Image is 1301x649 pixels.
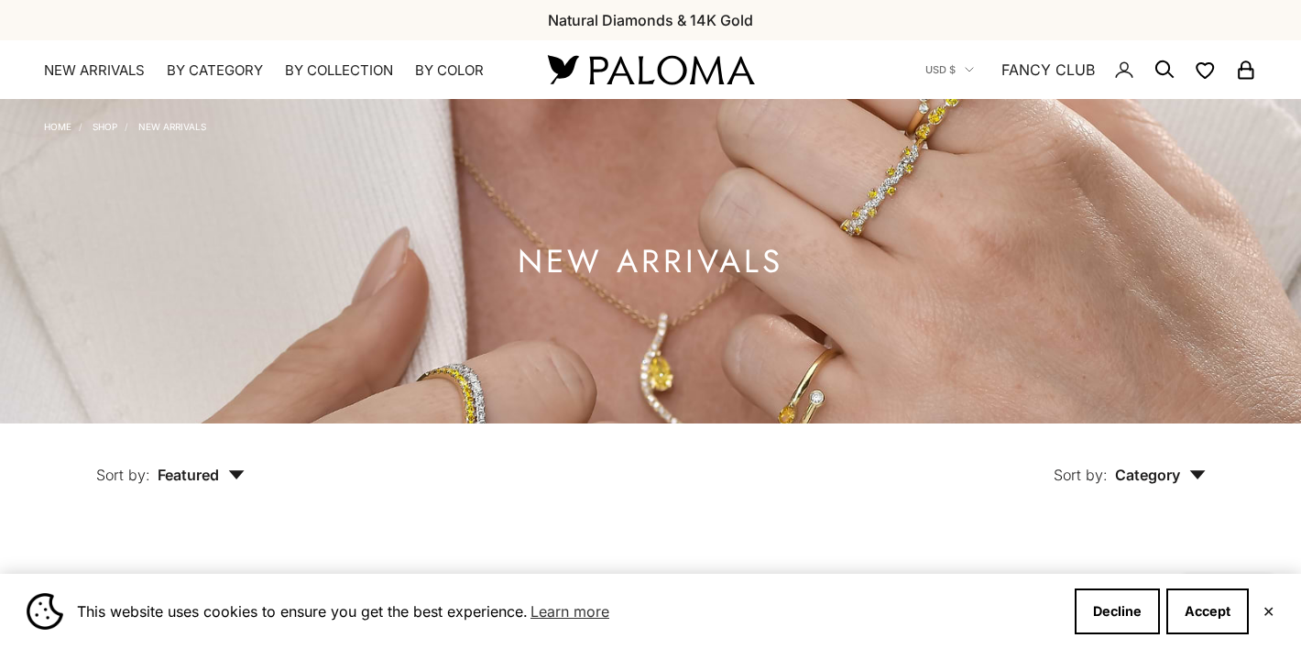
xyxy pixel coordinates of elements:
[44,61,504,80] nav: Primary navigation
[415,61,484,80] summary: By Color
[27,593,63,630] img: Cookie banner
[138,121,206,132] a: NEW ARRIVALS
[1011,423,1248,500] button: Sort by: Category
[925,61,956,78] span: USD $
[548,8,753,32] p: Natural Diamonds & 14K Gold
[1115,466,1206,484] span: Category
[44,121,71,132] a: Home
[925,61,974,78] button: USD $
[1263,606,1274,617] button: Close
[1054,466,1108,484] span: Sort by:
[1001,58,1095,82] a: FANCY CLUB
[77,598,1060,625] span: This website uses cookies to ensure you get the best experience.
[167,61,263,80] summary: By Category
[1166,588,1249,634] button: Accept
[518,250,783,273] h1: NEW ARRIVALS
[54,423,287,500] button: Sort by: Featured
[44,117,206,132] nav: Breadcrumb
[285,61,393,80] summary: By Collection
[1075,588,1160,634] button: Decline
[44,61,145,80] a: NEW ARRIVALS
[925,40,1257,99] nav: Secondary navigation
[528,598,612,625] a: Learn more
[158,466,245,484] span: Featured
[93,121,117,132] a: Shop
[96,466,150,484] span: Sort by:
